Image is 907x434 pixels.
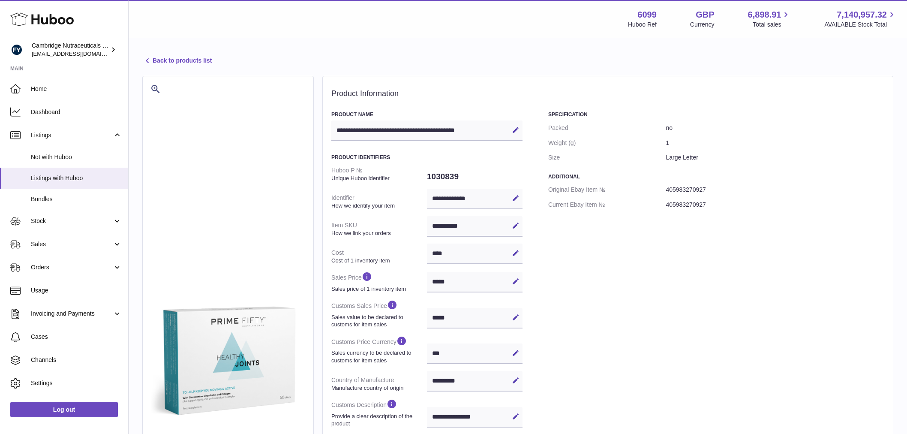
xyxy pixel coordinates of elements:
[824,21,897,29] span: AVAILABLE Stock Total
[331,296,427,332] dt: Customs Sales Price
[427,168,523,186] dd: 1030839
[331,332,427,368] dt: Customs Price Currency
[548,111,884,118] h3: Specification
[31,174,122,182] span: Listings with Huboo
[548,150,666,165] dt: Size
[637,9,657,21] strong: 6099
[331,190,427,213] dt: Identifier
[331,163,427,185] dt: Huboo P №
[748,9,781,21] span: 6,898.91
[837,9,887,21] span: 7,140,957.32
[331,89,884,99] h2: Product Information
[548,136,666,151] dt: Weight (g)
[548,182,666,197] dt: Original Ebay Item №
[748,9,791,29] a: 6,898.91 Total sales
[666,121,884,136] dd: no
[31,333,122,341] span: Cases
[331,313,425,329] strong: Sales value to be declared to customs for item sales
[10,402,118,417] a: Log out
[753,21,791,29] span: Total sales
[31,263,113,271] span: Orders
[31,286,122,295] span: Usage
[666,150,884,165] dd: Large Letter
[331,229,425,237] strong: How we link your orders
[31,108,122,116] span: Dashboard
[548,173,884,180] h3: Additional
[31,217,113,225] span: Stock
[10,43,23,56] img: huboo@camnutra.com
[331,257,425,265] strong: Cost of 1 inventory item
[331,175,425,182] strong: Unique Huboo identifier
[331,349,425,364] strong: Sales currency to be declared to customs for item sales
[31,131,113,139] span: Listings
[666,182,884,197] dd: 405983270927
[31,85,122,93] span: Home
[331,268,427,296] dt: Sales Price
[142,56,212,66] a: Back to products list
[31,310,113,318] span: Invoicing and Payments
[31,153,122,161] span: Not with Huboo
[331,373,427,395] dt: Country of Manufacture
[32,42,109,58] div: Cambridge Nutraceuticals Ltd
[666,136,884,151] dd: 1
[628,21,657,29] div: Huboo Ref
[331,285,425,293] strong: Sales price of 1 inventory item
[331,154,523,161] h3: Product Identifiers
[696,9,714,21] strong: GBP
[666,197,884,212] dd: 405983270927
[548,197,666,212] dt: Current Ebay Item №
[331,245,427,268] dt: Cost
[32,50,126,57] span: [EMAIL_ADDRESS][DOMAIN_NAME]
[331,218,427,240] dt: Item SKU
[31,379,122,387] span: Settings
[31,195,122,203] span: Bundles
[331,395,427,431] dt: Customs Description
[331,202,425,210] strong: How we identify your item
[548,121,666,136] dt: Packed
[331,111,523,118] h3: Product Name
[690,21,715,29] div: Currency
[331,413,425,428] strong: Provide a clear description of the product
[331,384,425,392] strong: Manufacture country of origin
[31,356,122,364] span: Channels
[824,9,897,29] a: 7,140,957.32 AVAILABLE Stock Total
[31,240,113,248] span: Sales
